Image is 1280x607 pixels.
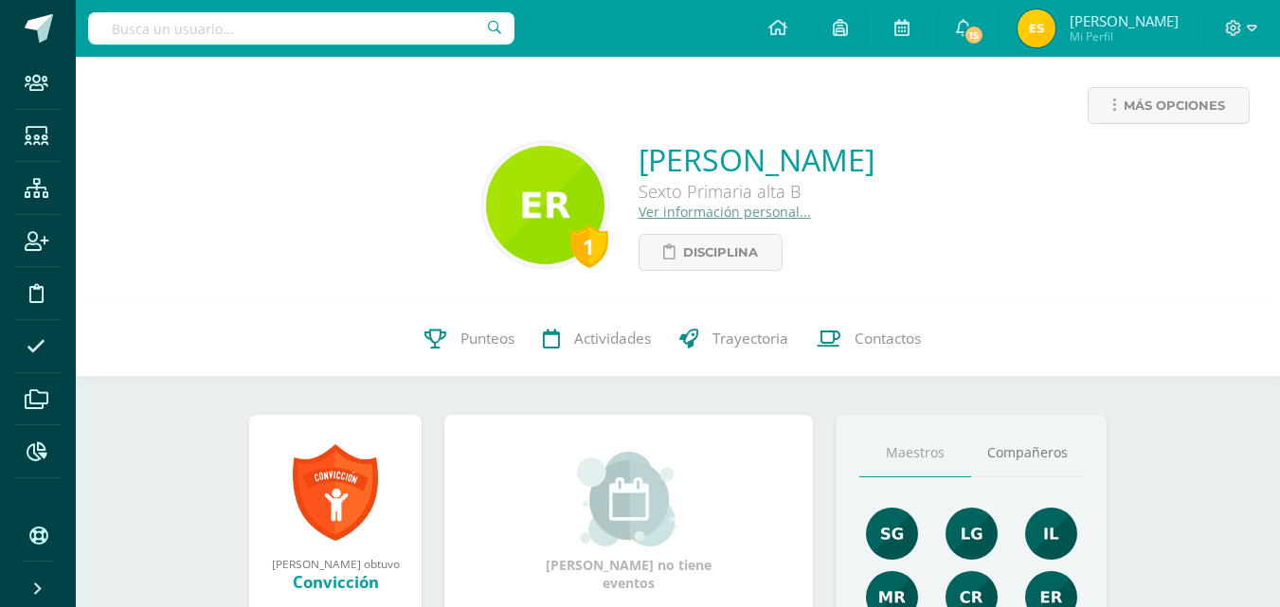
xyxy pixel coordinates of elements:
a: Trayectoria [665,301,802,377]
a: Ver información personal... [639,203,811,221]
span: Punteos [460,329,514,348]
span: Mi Perfil [1070,28,1179,45]
span: Disciplina [683,235,758,270]
span: Actividades [574,329,651,348]
div: [PERSON_NAME] obtuvo [268,556,403,571]
a: Punteos [410,301,529,377]
img: cd05dac24716e1ad0a13f18e66b2a6d1.png [946,508,998,560]
a: Contactos [802,301,935,377]
div: 1 [570,224,608,268]
div: Convicción [268,571,403,593]
span: Más opciones [1124,88,1225,123]
div: Sexto Primaria alta B [639,180,874,203]
span: Trayectoria [712,329,788,348]
a: Compañeros [971,429,1083,477]
img: 995ea58681eab39e12b146a705900397.png [1025,508,1077,560]
a: [PERSON_NAME] [639,139,874,180]
img: 0abf21bd2d0a573e157d53e234304166.png [1018,9,1055,47]
img: ee35f1b59b936e17b4e16123131ca31e.png [866,508,918,560]
a: Actividades [529,301,665,377]
input: Busca un usuario... [88,12,514,45]
span: 15 [964,25,984,45]
a: Más opciones [1088,87,1250,124]
img: event_small.png [577,452,680,546]
a: Disciplina [639,234,783,271]
div: [PERSON_NAME] no tiene eventos [534,452,724,592]
img: e60a0d3d332c3f37c791c89610a63fa9.png [486,146,604,264]
a: Maestros [859,429,971,477]
span: Contactos [855,329,921,348]
span: [PERSON_NAME] [1070,11,1179,30]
